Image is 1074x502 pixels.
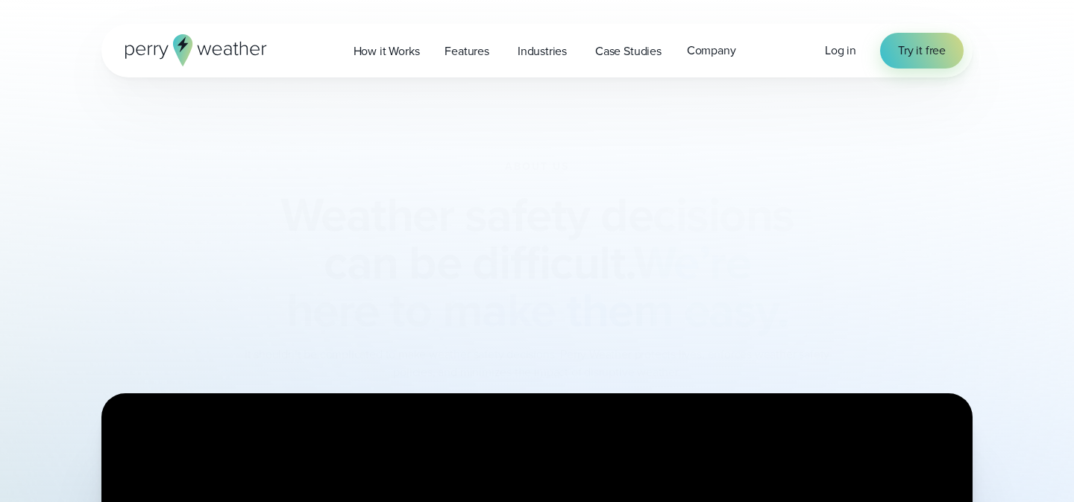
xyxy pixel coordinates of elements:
[898,42,946,60] span: Try it free
[582,36,674,66] a: Case Studies
[825,42,856,59] span: Log in
[595,42,662,60] span: Case Studies
[445,42,489,60] span: Features
[518,42,567,60] span: Industries
[880,33,964,69] a: Try it free
[825,42,856,60] a: Log in
[354,42,420,60] span: How it Works
[687,42,736,60] span: Company
[341,36,433,66] a: How it Works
